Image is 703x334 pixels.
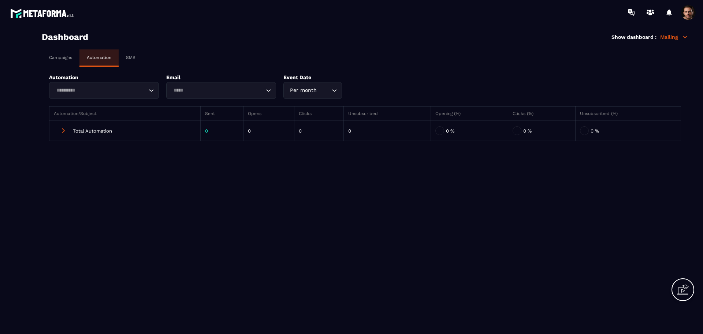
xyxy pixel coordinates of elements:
[243,107,294,121] th: Opens
[126,55,135,60] p: SMS
[294,121,344,141] td: 0
[201,107,243,121] th: Sent
[54,125,196,136] div: Total Automation
[431,107,508,121] th: Opening (%)
[49,55,72,60] p: Campaigns
[166,82,276,99] div: Search for option
[344,121,431,141] td: 0
[243,121,294,141] td: 0
[508,107,576,121] th: Clicks (%)
[42,32,88,42] h3: Dashboard
[660,34,688,40] p: Mailing
[49,74,159,80] p: Automation
[201,121,243,141] td: 0
[166,74,276,80] p: Email
[54,86,147,94] input: Search for option
[513,125,571,136] div: 0 %
[611,34,656,40] p: Show dashboard :
[288,86,318,94] span: Per month
[344,107,431,121] th: Unsubscribed
[283,74,375,80] p: Event Date
[171,86,264,94] input: Search for option
[87,55,111,60] p: Automation
[435,125,503,136] div: 0 %
[576,107,681,121] th: Unsubscribed (%)
[294,107,344,121] th: Clicks
[318,86,330,94] input: Search for option
[283,82,342,99] div: Search for option
[49,82,159,99] div: Search for option
[10,7,76,20] img: logo
[49,107,201,121] th: Automation/Subject
[580,125,676,136] div: 0 %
